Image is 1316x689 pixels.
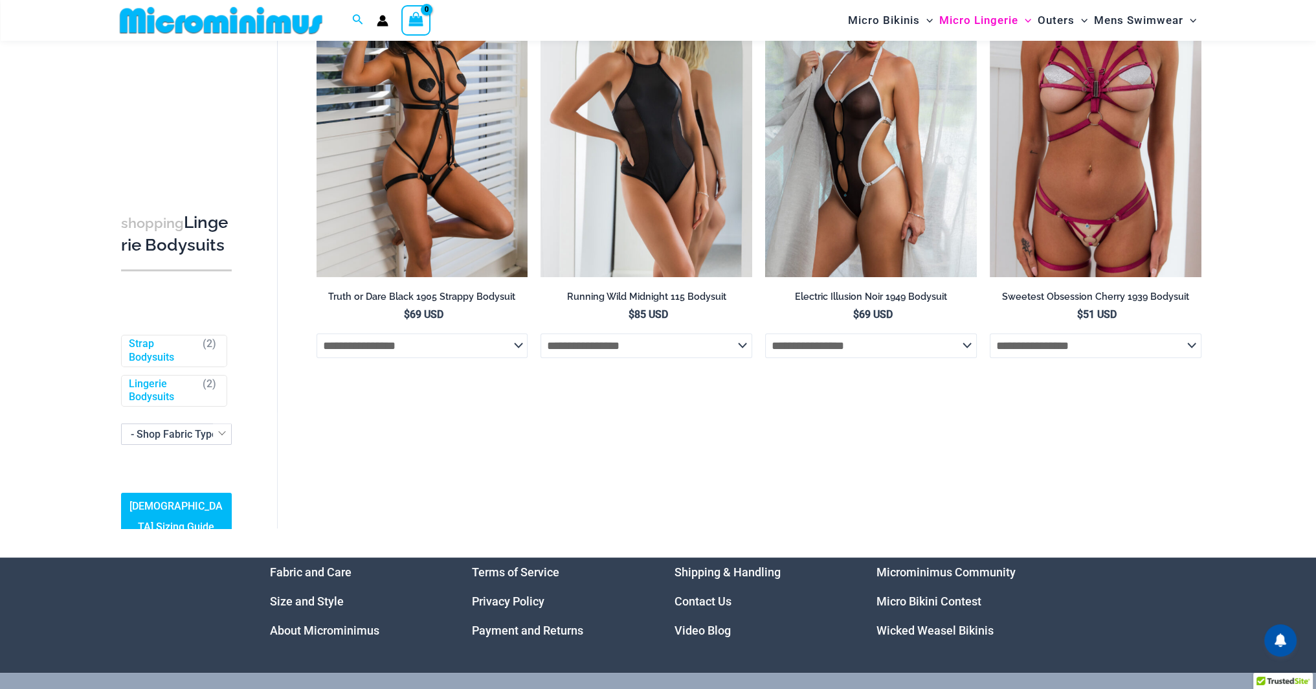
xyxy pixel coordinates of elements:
h2: Sweetest Obsession Cherry 1939 Bodysuit [990,291,1201,303]
span: $ [404,308,410,321]
span: - Shop Fabric Type [122,424,231,444]
span: ( ) [203,337,216,365]
span: - Shop Fabric Type [131,428,217,440]
a: View Shopping Cart, empty [401,5,431,35]
aside: Footer Widget 1 [270,558,440,645]
h3: Lingerie Bodysuits [121,212,232,256]
a: Shipping & Handling [675,565,781,579]
a: Electric Illusion Noir 1949 Bodysuit [765,291,977,308]
a: Lingerie Bodysuits [129,378,197,405]
span: $ [853,308,858,321]
a: [DEMOGRAPHIC_DATA] Sizing Guide [121,493,232,541]
a: Privacy Policy [472,594,544,608]
span: shopping [121,215,184,231]
a: About Microminimus [270,624,379,637]
h2: Running Wild Midnight 115 Bodysuit [541,291,752,303]
a: Contact Us [675,594,731,608]
a: Running Wild Midnight 115 Bodysuit [541,291,752,308]
nav: Menu [270,558,440,645]
bdi: 51 USD [1077,308,1117,321]
aside: Footer Widget 3 [675,558,845,645]
span: Micro Bikinis [848,4,920,37]
img: MM SHOP LOGO FLAT [115,6,328,35]
a: Size and Style [270,594,344,608]
a: Micro BikinisMenu ToggleMenu Toggle [845,4,936,37]
bdi: 69 USD [404,308,443,321]
nav: Menu [675,558,845,645]
a: Payment and Returns [472,624,583,637]
a: Search icon link [352,12,364,28]
a: Micro Bikini Contest [876,594,981,608]
nav: Menu [876,558,1047,645]
span: 2 [206,378,212,390]
nav: Menu [472,558,642,645]
a: Strap Bodysuits [129,337,197,365]
a: Microminimus Community [876,565,1016,579]
a: Mens SwimwearMenu ToggleMenu Toggle [1091,4,1199,37]
a: Wicked Weasel Bikinis [876,624,994,637]
nav: Site Navigation [843,2,1202,39]
h2: Truth or Dare Black 1905 Strappy Bodysuit [317,291,528,303]
a: OutersMenu ToggleMenu Toggle [1034,4,1091,37]
aside: Footer Widget 4 [876,558,1047,645]
span: $ [1077,308,1083,321]
span: Mens Swimwear [1094,4,1183,37]
aside: Footer Widget 2 [472,558,642,645]
span: - Shop Fabric Type [121,424,232,445]
span: Menu Toggle [920,4,933,37]
bdi: 69 USD [853,308,892,321]
span: Menu Toggle [1075,4,1087,37]
span: Menu Toggle [1183,4,1196,37]
span: Outers [1038,4,1075,37]
span: ( ) [203,378,216,405]
a: Sweetest Obsession Cherry 1939 Bodysuit [990,291,1201,308]
a: Account icon link [377,15,388,27]
span: Menu Toggle [1018,4,1031,37]
bdi: 85 USD [629,308,668,321]
span: $ [629,308,634,321]
h2: Electric Illusion Noir 1949 Bodysuit [765,291,977,303]
a: Video Blog [675,624,731,637]
span: Micro Lingerie [939,4,1018,37]
a: Truth or Dare Black 1905 Strappy Bodysuit [317,291,528,308]
span: 2 [206,337,212,350]
a: Fabric and Care [270,565,351,579]
a: Micro LingerieMenu ToggleMenu Toggle [936,4,1034,37]
a: Terms of Service [472,565,559,579]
